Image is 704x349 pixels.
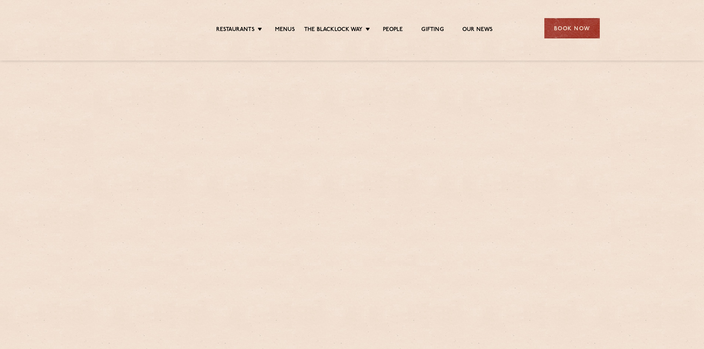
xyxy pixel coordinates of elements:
div: Book Now [544,18,600,38]
a: People [383,26,403,34]
img: svg%3E [105,7,169,49]
a: Menus [275,26,295,34]
a: Our News [462,26,493,34]
a: Gifting [421,26,443,34]
a: The Blacklock Way [304,26,363,34]
a: Restaurants [216,26,255,34]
